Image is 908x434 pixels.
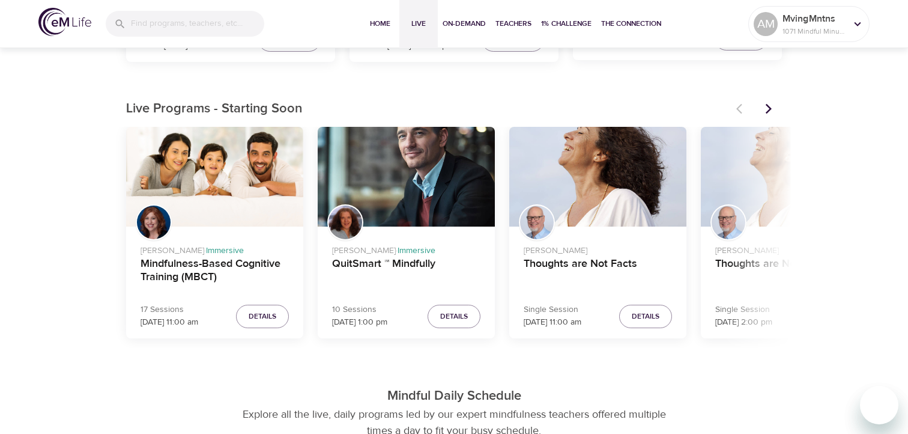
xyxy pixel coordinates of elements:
span: Immersive [398,245,435,256]
p: [DATE] 2:00 pm [715,316,772,329]
button: Details [428,305,480,328]
span: On-Demand [443,17,486,30]
p: Single Session [715,304,772,316]
p: [DATE] 1:00 pm [332,316,387,329]
button: Mindfulness-Based Cognitive Training (MBCT) [126,127,303,227]
h4: Thoughts are Not Facts [524,257,672,286]
p: [DATE] 11:00 am [524,316,581,329]
p: 17 Sessions [141,304,198,316]
h4: Thoughts are Not Facts [715,257,864,286]
p: Live Programs - Starting Soon [126,99,729,119]
p: MvingMntns [782,11,846,26]
p: [PERSON_NAME] [715,240,864,257]
h4: QuitSmart ™ Mindfully [332,257,480,286]
span: Live [404,17,433,30]
span: Details [440,310,468,323]
button: Thoughts are Not Facts [701,127,878,227]
button: Thoughts are Not Facts [509,127,686,227]
p: [DATE] 11:00 am [141,316,198,329]
p: Mindful Daily Schedule [117,387,791,406]
button: Details [619,305,672,328]
img: logo [38,8,91,36]
button: Next items [755,96,782,122]
span: Immersive [206,245,244,256]
p: 1071 Mindful Minutes [782,26,846,37]
div: AM [754,12,778,36]
p: Single Session [524,304,581,316]
p: [PERSON_NAME] · [332,240,480,257]
input: Find programs, teachers, etc... [131,11,264,37]
button: QuitSmart ™ Mindfully [318,127,495,227]
iframe: Button to launch messaging window [860,386,898,424]
h4: Mindfulness-Based Cognitive Training (MBCT) [141,257,289,286]
span: 1% Challenge [541,17,592,30]
p: [PERSON_NAME] · [141,240,289,257]
button: Details [236,305,289,328]
p: [PERSON_NAME] [524,240,672,257]
span: Teachers [495,17,531,30]
span: Details [249,310,276,323]
p: 10 Sessions [332,304,387,316]
span: Home [366,17,395,30]
span: Details [632,310,659,323]
span: The Connection [601,17,661,30]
